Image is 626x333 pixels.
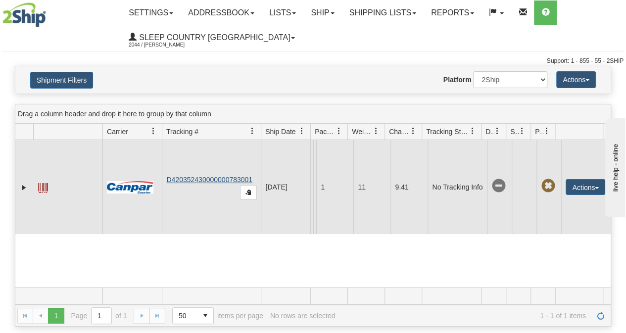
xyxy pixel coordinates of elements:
td: [DATE] [261,140,310,234]
label: Platform [443,75,472,85]
span: Page sizes drop down [172,307,214,324]
a: Delivery Status filter column settings [489,123,506,140]
span: Delivery Status [485,127,494,137]
a: Label [38,179,48,194]
span: Weight [352,127,373,137]
a: Charge filter column settings [405,123,422,140]
span: Shipment Issues [510,127,519,137]
td: Blu Sleep Cherine CA QC Laval H7L 4R9 [310,140,313,234]
span: Page of 1 [71,307,127,324]
a: Sleep Country [GEOGRAPHIC_DATA] 2044 / [PERSON_NAME] [121,25,302,50]
a: Carrier filter column settings [145,123,162,140]
span: Pickup Status [535,127,543,137]
button: Shipment Filters [30,72,93,89]
iframe: chat widget [603,116,625,217]
td: 9.41 [390,140,428,234]
span: Pickup Not Assigned [541,179,555,193]
img: logo2044.jpg [2,2,46,27]
a: Tracking # filter column settings [244,123,261,140]
span: Packages [315,127,336,137]
div: grid grouping header [15,104,611,124]
td: 1 [316,140,353,234]
a: Reports [424,0,482,25]
input: Page 1 [92,308,111,324]
span: 1 - 1 of 1 items [342,312,586,320]
a: Pickup Status filter column settings [538,123,555,140]
span: Page 1 [48,308,64,324]
a: Settings [121,0,181,25]
span: 50 [179,311,192,321]
a: Ship Date filter column settings [293,123,310,140]
span: 2044 / [PERSON_NAME] [129,40,203,50]
a: Packages filter column settings [331,123,347,140]
a: Addressbook [181,0,262,25]
div: Support: 1 - 855 - 55 - 2SHIP [2,57,624,65]
div: live help - online [7,8,92,16]
a: Refresh [593,308,609,324]
td: 11 [353,140,390,234]
span: Sleep Country [GEOGRAPHIC_DATA] [137,33,290,42]
span: Ship Date [265,127,295,137]
button: Actions [556,71,596,88]
a: D420352430000000783001 [166,176,252,184]
img: 14 - Canpar [107,181,153,193]
a: Shipment Issues filter column settings [514,123,530,140]
span: Carrier [107,127,128,137]
span: Tracking # [166,127,198,137]
a: Weight filter column settings [368,123,385,140]
div: No rows are selected [270,312,336,320]
button: Actions [566,179,605,195]
a: Lists [262,0,303,25]
span: Tracking Status [426,127,469,137]
button: Copy to clipboard [240,185,257,200]
a: Tracking Status filter column settings [464,123,481,140]
span: select [197,308,213,324]
a: Expand [19,183,29,192]
a: Ship [303,0,341,25]
td: No Tracking Info [428,140,487,234]
span: No Tracking Info [491,179,505,193]
td: [PERSON_NAME] [PERSON_NAME] CA ON TINY L0L 2J0 [313,140,316,234]
span: items per page [172,307,263,324]
span: Charge [389,127,410,137]
a: Shipping lists [342,0,424,25]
